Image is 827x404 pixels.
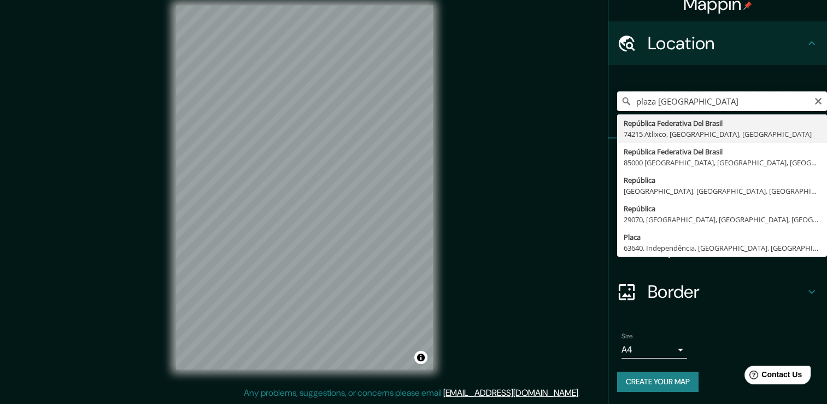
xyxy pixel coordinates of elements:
div: Layout [608,226,827,270]
div: 74215 Atlixco, [GEOGRAPHIC_DATA], [GEOGRAPHIC_DATA] [624,129,820,140]
div: Location [608,21,827,65]
div: República [624,203,820,214]
div: República Federativa Del Brasil [624,146,820,157]
button: Create your map [617,372,699,392]
div: Style [608,182,827,226]
div: 85000 [GEOGRAPHIC_DATA], [GEOGRAPHIC_DATA], [GEOGRAPHIC_DATA] [624,157,820,168]
img: pin-icon.png [743,1,752,10]
input: Pick your city or area [617,91,827,111]
div: 29070, [GEOGRAPHIC_DATA], [GEOGRAPHIC_DATA], [GEOGRAPHIC_DATA], [GEOGRAPHIC_DATA] [624,214,820,225]
h4: Layout [648,237,805,259]
label: Size [621,332,633,341]
h4: Location [648,32,805,54]
div: . [582,386,584,400]
h4: Border [648,281,805,303]
div: A4 [621,341,687,359]
iframe: Help widget launcher [730,361,815,392]
div: Placa [624,232,820,243]
div: Pins [608,138,827,182]
button: Toggle attribution [414,351,427,364]
button: Clear [814,95,823,106]
div: . [580,386,582,400]
div: República Federativa Del Brasil [624,118,820,129]
div: 63640, Independência, [GEOGRAPHIC_DATA], [GEOGRAPHIC_DATA] [624,243,820,253]
a: [EMAIL_ADDRESS][DOMAIN_NAME] [443,387,578,399]
canvas: Map [176,5,433,370]
p: Any problems, suggestions, or concerns please email . [244,386,580,400]
div: República [624,175,820,186]
div: Border [608,270,827,314]
div: [GEOGRAPHIC_DATA], [GEOGRAPHIC_DATA], [GEOGRAPHIC_DATA] [624,186,820,197]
